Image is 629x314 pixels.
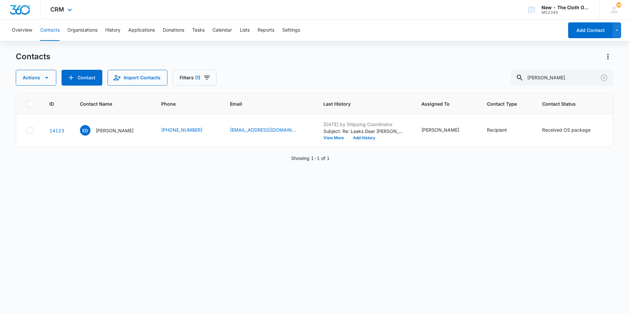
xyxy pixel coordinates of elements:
p: [DATE] by Shipping Coordinator [323,121,406,128]
button: Settings [282,20,300,41]
button: Actions [603,51,613,62]
p: Showing 1-1 of 1 [291,155,330,162]
div: account name [541,5,590,10]
button: Add History [348,136,380,140]
div: Email - elainamarie202@gmail.com - Select to Edit Field [230,126,308,134]
div: [PERSON_NAME] [421,126,459,133]
span: CRM [50,6,64,13]
div: Contact Type - Recipient - Select to Edit Field [487,126,519,134]
span: Contact Status [542,100,593,107]
button: View More [323,136,348,140]
a: [PHONE_NUMBER] [161,126,202,133]
button: Applications [128,20,155,41]
div: notifications count [616,2,621,8]
div: Received OS package [542,126,591,133]
div: Assigned To - Courtney Deats-Cascio - Select to Edit Field [421,126,471,134]
button: Tasks [192,20,205,41]
button: Actions [16,70,56,86]
a: [EMAIL_ADDRESS][DOMAIN_NAME] [230,126,296,133]
div: account id [541,10,590,15]
span: ID [49,100,55,107]
span: ED [80,125,90,136]
span: (1) [195,75,200,80]
span: 38 [616,2,621,8]
span: Email [230,100,298,107]
p: Subject: Re: Leaks Dear [PERSON_NAME], Thank you for checking in about dropping off at Mindful Me... [323,128,406,135]
a: Navigate to contact details page for Elaina Dye [49,128,64,133]
input: Search Contacts [511,70,613,86]
span: Phone [161,100,205,107]
button: Organizations [67,20,97,41]
button: Filters [173,70,216,86]
button: Add Contact [568,22,613,38]
span: Last History [323,100,396,107]
span: Contact Name [80,100,136,107]
button: Clear [599,72,609,83]
button: History [105,20,120,41]
p: [PERSON_NAME] [96,127,134,134]
div: Contact Status - Received OS package - Select to Edit Field [542,126,602,134]
h1: Contacts [16,52,50,62]
button: Lists [240,20,250,41]
div: Phone - (828) 702-2802 - Select to Edit Field [161,126,214,134]
div: Contact Name - Elaina Dye - Select to Edit Field [80,125,145,136]
button: Contacts [40,20,60,41]
span: Contact Type [487,100,517,107]
button: Reports [258,20,274,41]
button: Import Contacts [108,70,167,86]
button: Donations [163,20,184,41]
span: Assigned To [421,100,462,107]
button: Overview [12,20,32,41]
button: Calendar [213,20,232,41]
button: Add Contact [62,70,102,86]
div: Recipient [487,126,507,133]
